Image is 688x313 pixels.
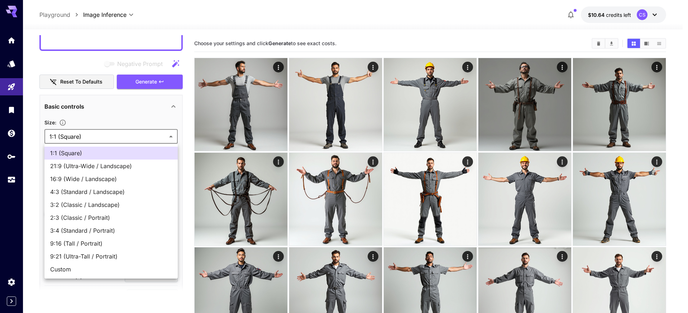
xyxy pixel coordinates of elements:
span: 2:3 (Classic / Portrait) [50,213,172,222]
span: 16:9 (Wide / Landscape) [50,175,172,183]
span: 1:1 (Square) [50,149,172,157]
span: 21:9 (Ultra-Wide / Landscape) [50,162,172,170]
span: Custom [50,265,172,274]
span: 9:16 (Tall / Portrait) [50,239,172,248]
span: 4:3 (Standard / Landscape) [50,188,172,196]
span: 9:21 (Ultra-Tall / Portrait) [50,252,172,261]
span: 3:2 (Classic / Landscape) [50,200,172,209]
span: 3:4 (Standard / Portrait) [50,226,172,235]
